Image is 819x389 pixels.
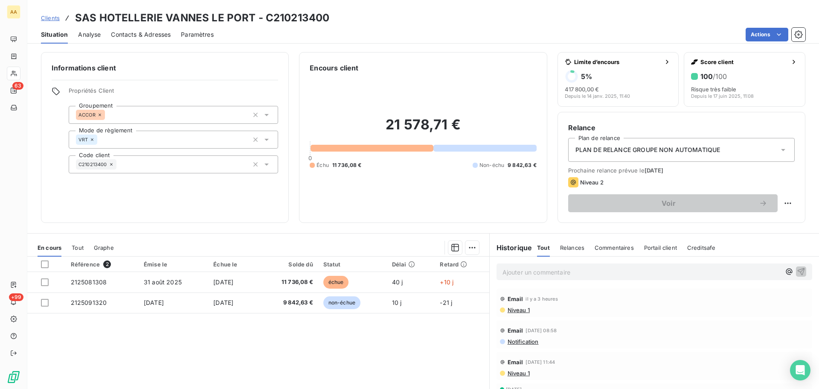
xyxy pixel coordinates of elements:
div: Statut [323,261,382,268]
span: [DATE] [213,278,233,286]
input: Ajouter une valeur [105,111,112,119]
span: Creditsafe [687,244,716,251]
div: Délai [392,261,430,268]
span: Commentaires [595,244,634,251]
div: Échue le [213,261,253,268]
h6: Relance [568,123,795,133]
span: Tout [537,244,550,251]
span: Niveau 2 [580,179,604,186]
span: Analyse [78,30,101,39]
span: Depuis le 17 juin 2025, 11:08 [691,94,754,99]
div: Open Intercom Messenger [790,360,810,380]
h3: SAS HOTELLERIE VANNES LE PORT - C210213400 [75,10,329,26]
a: Clients [41,14,60,22]
h6: Historique [490,243,532,253]
span: Non-échu [479,161,504,169]
span: Tout [72,244,84,251]
span: Portail client [644,244,677,251]
span: /100 [713,72,727,81]
span: Relances [560,244,584,251]
span: 11 736,08 € [332,161,362,169]
span: Niveau 1 [507,307,530,313]
h6: Encours client [310,63,358,73]
h6: 100 [700,72,727,81]
span: 10 j [392,299,402,306]
span: Score client [700,58,787,65]
input: Ajouter une valeur [116,161,123,168]
h6: 5 % [581,72,592,81]
h6: Informations client [52,63,278,73]
span: ACCOR [78,112,96,117]
span: Email [508,359,523,366]
span: 417 800,00 € [565,86,599,93]
span: +99 [9,293,23,301]
input: Ajouter une valeur [97,136,104,143]
h2: 21 578,71 € [310,116,536,142]
span: Clients [41,15,60,21]
span: Échu [317,161,329,169]
span: [DATE] 11:44 [526,360,555,365]
span: Notification [507,338,539,345]
span: PLAN DE RELANCE GROUPE NON AUTOMATIQUE [575,146,720,154]
span: 2125091320 [71,299,107,306]
span: 9 842,63 € [263,298,313,307]
span: [DATE] [144,299,164,306]
span: il y a 3 heures [526,296,558,301]
span: Limite d’encours [574,58,661,65]
span: 63 [12,82,23,90]
span: 11 736,08 € [263,278,313,287]
span: 31 août 2025 [144,278,182,286]
span: Voir [578,200,759,207]
span: Situation [41,30,68,39]
span: [DATE] [213,299,233,306]
div: Solde dû [263,261,313,268]
span: Niveau 1 [507,370,530,377]
div: AA [7,5,20,19]
span: Email [508,327,523,334]
button: Voir [568,194,778,212]
span: Paramètres [181,30,214,39]
span: Risque très faible [691,86,736,93]
span: Contacts & Adresses [111,30,171,39]
span: Graphe [94,244,114,251]
span: non-échue [323,296,360,309]
span: +10 j [440,278,453,286]
span: [DATE] [645,167,664,174]
span: En cours [38,244,61,251]
span: Propriétés Client [69,87,278,99]
span: 0 [308,155,312,161]
span: 2 [103,260,111,268]
span: Email [508,295,523,302]
div: Retard [440,261,484,268]
div: Émise le [144,261,203,268]
img: Logo LeanPay [7,370,20,384]
span: échue [323,276,349,289]
span: 40 j [392,278,403,286]
button: Limite d’encours5%417 800,00 €Depuis le 14 janv. 2025, 11:40 [558,52,679,107]
span: VRT [78,137,88,142]
span: C210213400 [78,162,107,167]
button: Score client100/100Risque très faibleDepuis le 17 juin 2025, 11:08 [684,52,805,107]
span: Prochaine relance prévue le [568,167,795,174]
span: -21 j [440,299,452,306]
span: 2125081308 [71,278,107,286]
div: Référence [71,260,134,268]
button: Actions [746,28,788,41]
span: [DATE] 08:58 [526,328,557,333]
span: 9 842,63 € [508,161,537,169]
